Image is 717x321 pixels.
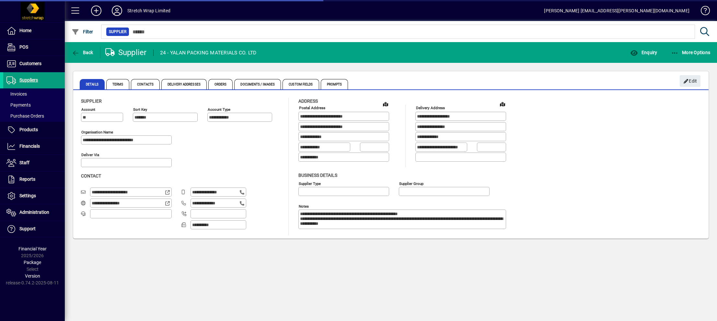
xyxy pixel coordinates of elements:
[3,138,65,155] a: Financials
[86,5,107,17] button: Add
[299,181,321,186] mat-label: Supplier type
[321,79,348,89] span: Prompts
[25,273,40,279] span: Version
[3,56,65,72] a: Customers
[234,79,281,89] span: Documents / Images
[3,171,65,188] a: Reports
[298,98,318,104] span: Address
[19,143,40,149] span: Financials
[160,48,257,58] div: 24 - YALAN PACKING MATERIALS CO. LTD
[161,79,207,89] span: Delivery Addresses
[81,107,95,112] mat-label: Account
[81,153,99,157] mat-label: Deliver via
[24,260,41,265] span: Package
[3,88,65,99] a: Invoices
[65,47,100,58] app-page-header-button: Back
[3,221,65,237] a: Support
[3,99,65,110] a: Payments
[19,127,38,132] span: Products
[208,79,233,89] span: Orders
[629,47,659,58] button: Enquiry
[3,39,65,55] a: POS
[81,130,113,134] mat-label: Organisation name
[131,79,160,89] span: Contacts
[544,6,689,16] div: [PERSON_NAME] [EMAIL_ADDRESS][PERSON_NAME][DOMAIN_NAME]
[3,23,65,39] a: Home
[380,99,391,109] a: View on map
[6,113,44,119] span: Purchase Orders
[3,204,65,221] a: Administration
[696,1,709,22] a: Knowledge Base
[70,47,95,58] button: Back
[298,173,337,178] span: Business details
[299,204,309,208] mat-label: Notes
[399,181,423,186] mat-label: Supplier group
[18,246,47,251] span: Financial Year
[72,50,93,55] span: Back
[6,91,27,97] span: Invoices
[80,79,105,89] span: Details
[19,193,36,198] span: Settings
[19,44,28,50] span: POS
[107,5,127,17] button: Profile
[105,47,147,58] div: Supplier
[81,98,102,104] span: Supplier
[19,160,29,165] span: Staff
[19,28,31,33] span: Home
[3,110,65,121] a: Purchase Orders
[497,99,508,109] a: View on map
[669,47,712,58] button: More Options
[19,210,49,215] span: Administration
[106,79,130,89] span: Terms
[680,75,700,87] button: Edit
[109,29,126,35] span: Supplier
[133,107,147,112] mat-label: Sort key
[19,61,41,66] span: Customers
[19,226,36,231] span: Support
[127,6,171,16] div: Stretch Wrap Limited
[683,76,697,86] span: Edit
[81,173,101,178] span: Contact
[19,77,38,83] span: Suppliers
[3,188,65,204] a: Settings
[208,107,230,112] mat-label: Account Type
[19,177,35,182] span: Reports
[72,29,93,34] span: Filter
[6,102,31,108] span: Payments
[630,50,657,55] span: Enquiry
[70,26,95,38] button: Filter
[671,50,711,55] span: More Options
[3,122,65,138] a: Products
[283,79,319,89] span: Custom Fields
[3,155,65,171] a: Staff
